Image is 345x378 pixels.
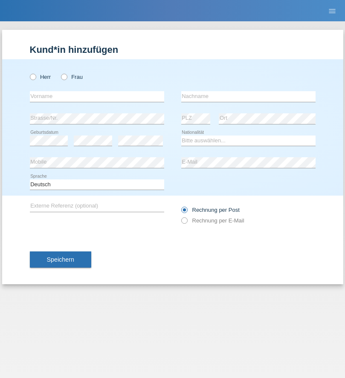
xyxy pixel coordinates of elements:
[324,8,341,13] a: menu
[181,217,187,228] input: Rechnung per E-Mail
[30,251,91,268] button: Speichern
[30,74,51,80] label: Herr
[181,207,187,217] input: Rechnung per Post
[181,207,240,213] label: Rechnung per Post
[181,217,244,224] label: Rechnung per E-Mail
[328,7,336,15] i: menu
[30,44,316,55] h1: Kund*in hinzufügen
[61,74,83,80] label: Frau
[47,256,74,263] span: Speichern
[61,74,67,79] input: Frau
[30,74,35,79] input: Herr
